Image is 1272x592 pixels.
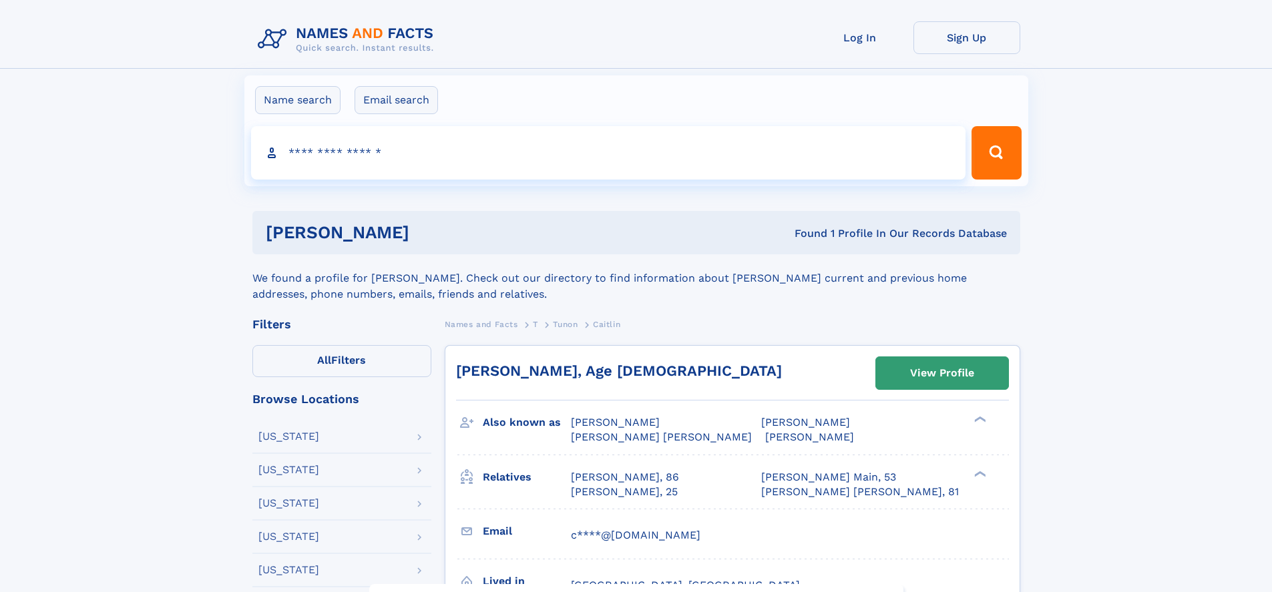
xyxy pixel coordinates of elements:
[258,565,319,575] div: [US_STATE]
[252,318,431,330] div: Filters
[913,21,1020,54] a: Sign Up
[972,126,1021,180] button: Search Button
[571,430,752,443] span: [PERSON_NAME] [PERSON_NAME]
[258,431,319,442] div: [US_STATE]
[445,316,518,332] a: Names and Facts
[971,415,987,424] div: ❯
[252,393,431,405] div: Browse Locations
[761,416,850,428] span: [PERSON_NAME]
[251,126,966,180] input: search input
[355,86,438,114] label: Email search
[252,345,431,377] label: Filters
[255,86,341,114] label: Name search
[553,316,578,332] a: Tunon
[266,224,602,241] h1: [PERSON_NAME]
[258,465,319,475] div: [US_STATE]
[571,416,660,428] span: [PERSON_NAME]
[876,357,1008,389] a: View Profile
[317,354,331,366] span: All
[807,21,913,54] a: Log In
[761,470,896,485] a: [PERSON_NAME] Main, 53
[483,411,571,434] h3: Also known as
[258,531,319,542] div: [US_STATE]
[593,320,620,329] span: Caitlin
[252,21,445,57] img: Logo Names and Facts
[252,254,1020,302] div: We found a profile for [PERSON_NAME]. Check out our directory to find information about [PERSON_N...
[533,316,538,332] a: T
[910,358,974,388] div: View Profile
[971,469,987,478] div: ❯
[571,470,679,485] a: [PERSON_NAME], 86
[571,485,678,499] a: [PERSON_NAME], 25
[571,579,800,591] span: [GEOGRAPHIC_DATA], [GEOGRAPHIC_DATA]
[456,362,782,379] a: [PERSON_NAME], Age [DEMOGRAPHIC_DATA]
[602,226,1007,241] div: Found 1 Profile In Our Records Database
[483,466,571,489] h3: Relatives
[765,430,854,443] span: [PERSON_NAME]
[533,320,538,329] span: T
[483,520,571,543] h3: Email
[258,498,319,509] div: [US_STATE]
[553,320,578,329] span: Tunon
[761,485,959,499] a: [PERSON_NAME] [PERSON_NAME], 81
